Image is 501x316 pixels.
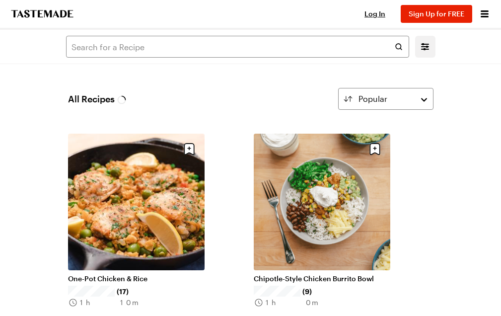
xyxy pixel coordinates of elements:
button: Save recipe [365,140,384,158]
a: Chipotle-Style Chicken Burrito Bowl [254,274,390,283]
a: One-Pot Chicken & Rice [68,274,205,283]
button: Open menu [478,7,491,20]
button: Sign Up for FREE [401,5,472,23]
span: Popular [358,93,387,105]
span: Sign Up for FREE [409,9,464,18]
input: Search for a Recipe [66,36,409,58]
button: Save recipe [180,140,199,158]
button: Log In [355,9,395,19]
button: Popular [338,88,433,110]
span: All Recipes [68,92,127,106]
a: To Tastemade Home Page [10,10,74,18]
span: Log In [364,9,385,18]
button: Mobile filters [419,40,431,53]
